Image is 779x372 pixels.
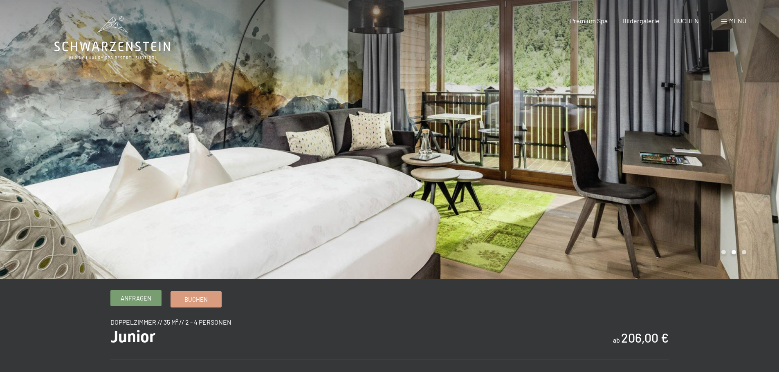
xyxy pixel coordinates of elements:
b: 206,00 € [621,330,669,345]
span: Menü [729,17,746,25]
a: Bildergalerie [622,17,660,25]
a: BUCHEN [674,17,699,25]
span: Junior [110,327,155,346]
a: Anfragen [111,290,161,306]
span: Anfragen [121,294,151,303]
a: Premium Spa [570,17,608,25]
span: ab [613,336,620,344]
span: Buchen [184,295,208,304]
a: Buchen [171,292,221,307]
span: Doppelzimmer // 35 m² // 2 - 4 Personen [110,318,231,326]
